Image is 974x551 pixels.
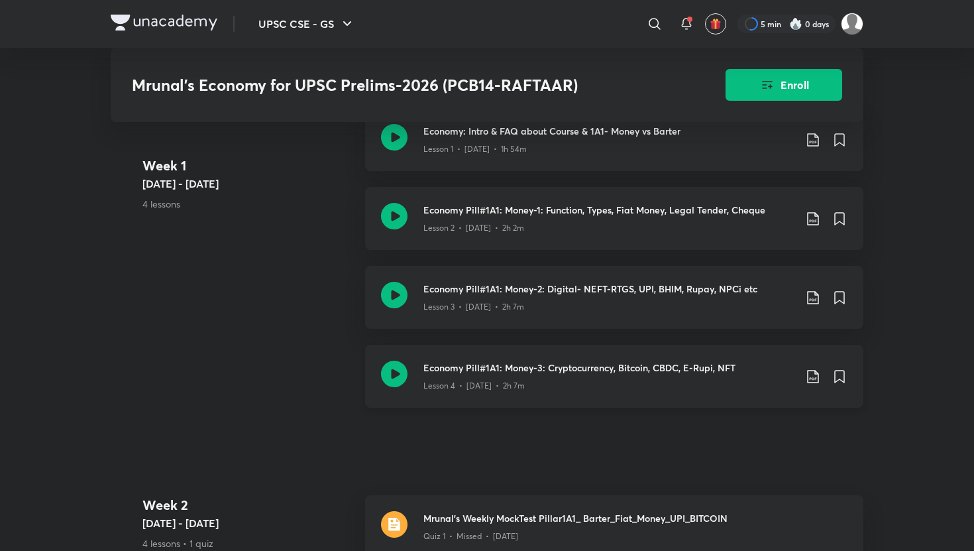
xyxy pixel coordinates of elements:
[705,13,726,34] button: avatar
[142,495,354,515] h4: Week 2
[423,530,518,542] p: Quiz 1 • Missed • [DATE]
[423,222,524,234] p: Lesson 2 • [DATE] • 2h 2m
[423,282,794,296] h3: Economy Pill#1A1: Money-2: Digital- NEFT-RTGS, UPI, BHIM, Rupay, NPCi etc
[142,176,354,192] h5: [DATE] - [DATE]
[142,515,354,531] h5: [DATE] - [DATE]
[423,511,847,525] h3: Mrunal's Weekly MockTest Pillar1A1_ Barter_Fiat_Money_UPI_BITCOIN
[710,18,722,30] img: avatar
[423,301,524,313] p: Lesson 3 • [DATE] • 2h 7m
[365,187,863,266] a: Economy Pill#1A1: Money-1: Function, Types, Fiat Money, Legal Tender, ChequeLesson 2 • [DATE] • 2...
[365,108,863,187] a: Economy: Intro & FAQ about Course & 1A1- Money vs BarterLesson 1 • [DATE] • 1h 54m
[423,203,794,217] h3: Economy Pill#1A1: Money-1: Function, Types, Fiat Money, Legal Tender, Cheque
[142,536,354,550] p: 4 lessons • 1 quiz
[111,15,217,31] img: Company Logo
[423,143,527,155] p: Lesson 1 • [DATE] • 1h 54m
[142,156,354,176] h4: Week 1
[250,11,363,37] button: UPSC CSE - GS
[132,76,651,95] h3: Mrunal’s Economy for UPSC Prelims-2026 (PCB14-RAFTAAR)
[365,266,863,345] a: Economy Pill#1A1: Money-2: Digital- NEFT-RTGS, UPI, BHIM, Rupay, NPCi etcLesson 3 • [DATE] • 2h 7m
[381,511,407,538] img: quiz
[726,69,842,101] button: Enroll
[423,380,525,392] p: Lesson 4 • [DATE] • 2h 7m
[789,17,802,31] img: streak
[111,15,217,34] a: Company Logo
[841,13,863,35] img: Ayush Kumar
[423,124,794,138] h3: Economy: Intro & FAQ about Course & 1A1- Money vs Barter
[423,361,794,375] h3: Economy Pill#1A1: Money-3: Cryptocurrency, Bitcoin, CBDC, E-Rupi, NFT
[365,345,863,424] a: Economy Pill#1A1: Money-3: Cryptocurrency, Bitcoin, CBDC, E-Rupi, NFTLesson 4 • [DATE] • 2h 7m
[142,197,354,211] p: 4 lessons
